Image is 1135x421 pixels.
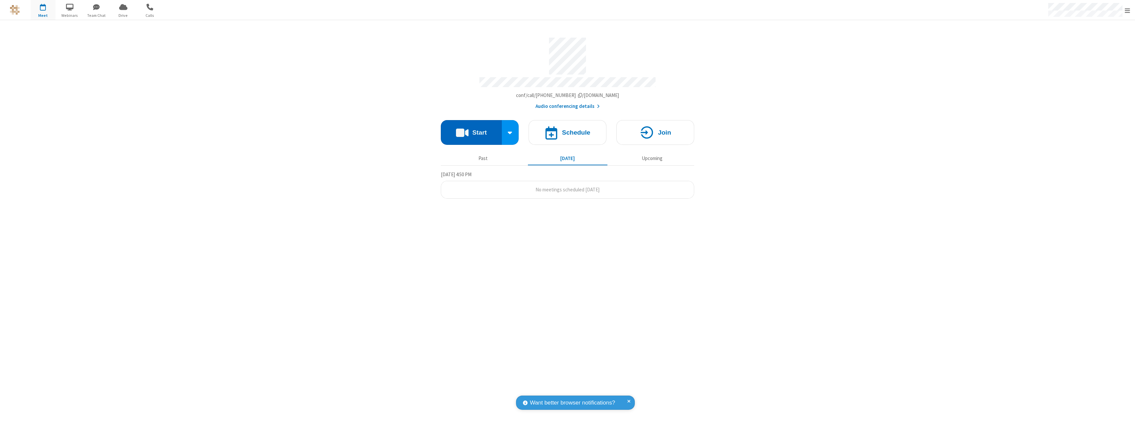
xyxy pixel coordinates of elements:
button: Join [616,120,694,145]
button: Start [441,120,502,145]
span: [DATE] 4:50 PM [441,171,471,178]
span: Meet [31,13,55,18]
h4: Start [472,129,487,136]
img: QA Selenium DO NOT DELETE OR CHANGE [10,5,20,15]
button: Upcoming [612,152,692,165]
button: [DATE] [528,152,607,165]
button: Copy my meeting room linkCopy my meeting room link [516,92,619,99]
section: Today's Meetings [441,171,694,199]
span: Want better browser notifications? [530,399,615,407]
span: No meetings scheduled [DATE] [535,186,600,193]
section: Account details [441,33,694,110]
span: Calls [138,13,162,18]
span: Team Chat [84,13,109,18]
h4: Schedule [562,129,590,136]
span: Webinars [57,13,82,18]
span: Drive [111,13,136,18]
button: Audio conferencing details [535,103,600,110]
span: Copy my meeting room link [516,92,619,98]
div: Start conference options [502,120,519,145]
button: Past [443,152,523,165]
h4: Join [658,129,671,136]
button: Schedule [529,120,606,145]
